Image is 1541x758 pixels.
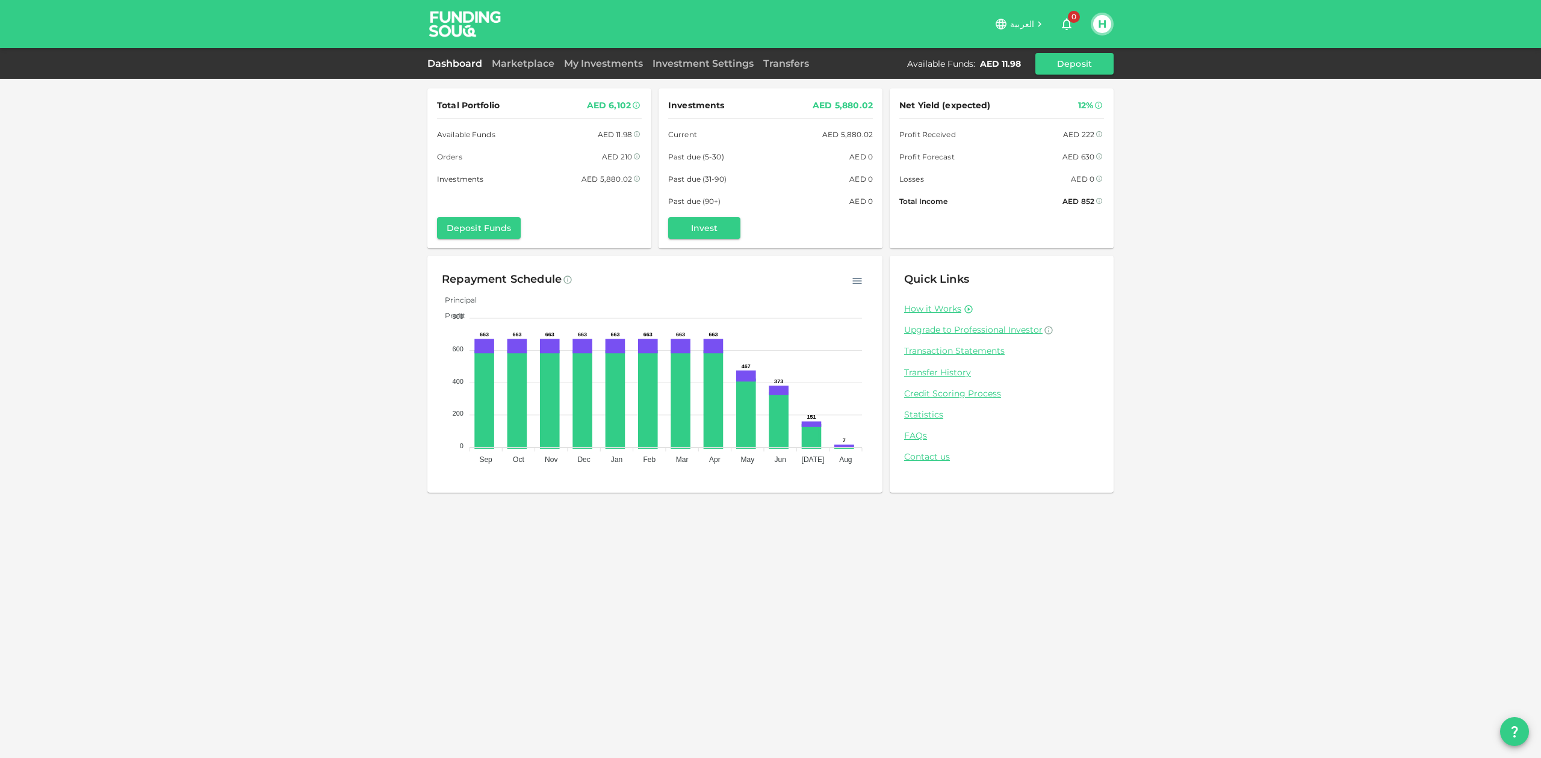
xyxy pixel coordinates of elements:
[453,410,464,417] tspan: 200
[740,455,754,464] tspan: May
[643,455,656,464] tspan: Feb
[513,455,524,464] tspan: Oct
[676,455,689,464] tspan: Mar
[460,442,464,449] tspan: 0
[559,58,648,69] a: My Investments
[668,195,721,208] span: Past due (90+)
[904,303,961,315] a: How it Works
[813,98,873,113] div: AED 5,880.02
[437,173,483,185] span: Investments
[1068,11,1080,23] span: 0
[904,345,1099,357] a: Transaction Statements
[1071,173,1094,185] div: AED 0
[427,58,487,69] a: Dashboard
[904,324,1099,336] a: Upgrade to Professional Investor
[899,173,924,185] span: Losses
[1063,128,1094,141] div: AED 222
[1055,12,1079,36] button: 0
[980,58,1021,70] div: AED 11.98
[904,273,969,286] span: Quick Links
[598,128,632,141] div: AED 11.98
[758,58,814,69] a: Transfers
[899,98,991,113] span: Net Yield (expected)
[453,345,464,353] tspan: 600
[904,451,1099,463] a: Contact us
[1062,150,1094,163] div: AED 630
[899,128,956,141] span: Profit Received
[1078,98,1093,113] div: 12%
[611,455,622,464] tspan: Jan
[668,150,724,163] span: Past due (5-30)
[437,217,521,239] button: Deposit Funds
[822,128,873,141] div: AED 5,880.02
[907,58,975,70] div: Available Funds :
[904,430,1099,442] a: FAQs
[849,195,873,208] div: AED 0
[668,98,724,113] span: Investments
[839,455,852,464] tspan: Aug
[577,455,590,464] tspan: Dec
[436,311,465,320] span: Profit
[436,295,477,304] span: Principal
[899,150,955,163] span: Profit Forecast
[904,409,1099,421] a: Statistics
[581,173,632,185] div: AED 5,880.02
[802,455,825,464] tspan: [DATE]
[709,455,721,464] tspan: Apr
[904,388,1099,399] a: Credit Scoring Process
[849,150,873,163] div: AED 0
[899,195,947,208] span: Total Income
[1035,53,1114,75] button: Deposit
[904,324,1043,335] span: Upgrade to Professional Investor
[1010,19,1034,29] span: العربية
[849,173,873,185] div: AED 0
[479,455,492,464] tspan: Sep
[453,378,464,385] tspan: 400
[453,313,464,320] tspan: 800
[437,150,462,163] span: Orders
[437,98,500,113] span: Total Portfolio
[668,128,697,141] span: Current
[487,58,559,69] a: Marketplace
[648,58,758,69] a: Investment Settings
[1093,15,1111,33] button: H
[668,173,727,185] span: Past due (31-90)
[1062,195,1094,208] div: AED 852
[587,98,631,113] div: AED 6,102
[545,455,557,464] tspan: Nov
[1500,717,1529,746] button: question
[774,455,786,464] tspan: Jun
[442,270,562,289] div: Repayment Schedule
[904,367,1099,378] a: Transfer History
[668,217,740,239] button: Invest
[437,128,495,141] span: Available Funds
[602,150,632,163] div: AED 210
